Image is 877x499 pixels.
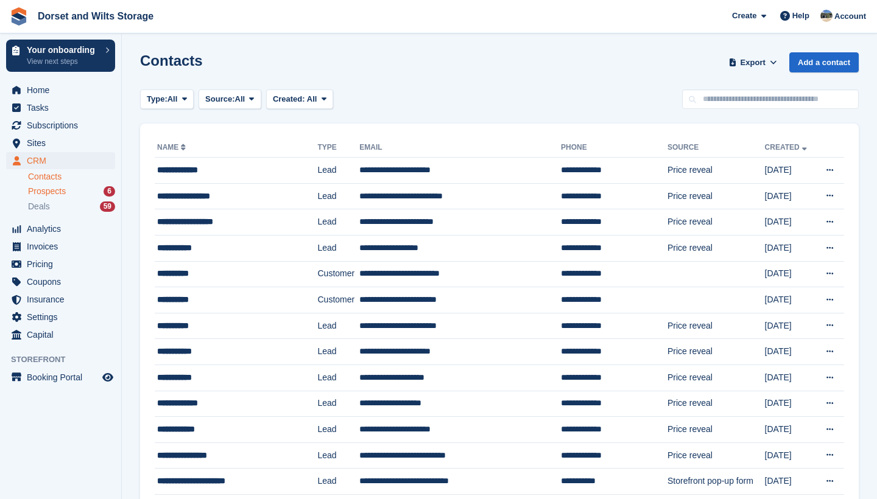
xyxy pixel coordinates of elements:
[789,52,859,72] a: Add a contact
[667,209,765,236] td: Price reveal
[27,82,100,99] span: Home
[6,291,115,308] a: menu
[765,158,815,184] td: [DATE]
[205,93,234,105] span: Source:
[199,89,261,110] button: Source: All
[667,183,765,209] td: Price reveal
[140,89,194,110] button: Type: All
[317,209,359,236] td: Lead
[27,273,100,290] span: Coupons
[834,10,866,23] span: Account
[561,138,667,158] th: Phone
[100,370,115,385] a: Preview store
[667,417,765,443] td: Price reveal
[765,183,815,209] td: [DATE]
[317,183,359,209] td: Lead
[27,152,100,169] span: CRM
[765,143,809,152] a: Created
[765,235,815,261] td: [DATE]
[317,138,359,158] th: Type
[6,220,115,237] a: menu
[27,326,100,343] span: Capital
[266,89,333,110] button: Created: All
[317,442,359,469] td: Lead
[667,391,765,417] td: Price reveal
[667,158,765,184] td: Price reveal
[27,309,100,326] span: Settings
[273,94,305,103] span: Created:
[317,261,359,287] td: Customer
[235,93,245,105] span: All
[28,200,115,213] a: Deals 59
[765,391,815,417] td: [DATE]
[359,138,561,158] th: Email
[104,186,115,197] div: 6
[765,417,815,443] td: [DATE]
[6,99,115,116] a: menu
[765,365,815,391] td: [DATE]
[765,209,815,236] td: [DATE]
[28,186,66,197] span: Prospects
[317,417,359,443] td: Lead
[11,354,121,366] span: Storefront
[765,261,815,287] td: [DATE]
[28,185,115,198] a: Prospects 6
[6,40,115,72] a: Your onboarding View next steps
[147,93,167,105] span: Type:
[6,152,115,169] a: menu
[6,82,115,99] a: menu
[27,56,99,67] p: View next steps
[317,365,359,391] td: Lead
[27,256,100,273] span: Pricing
[317,235,359,261] td: Lead
[765,339,815,365] td: [DATE]
[27,99,100,116] span: Tasks
[27,369,100,386] span: Booking Portal
[741,57,766,69] span: Export
[307,94,317,103] span: All
[6,309,115,326] a: menu
[792,10,809,22] span: Help
[667,442,765,469] td: Price reveal
[317,339,359,365] td: Lead
[28,171,115,183] a: Contacts
[10,7,28,26] img: stora-icon-8386f47178a22dfd0bd8f6a31ec36ba5ce8667c1dd55bd0f319d3a0aa187defe.svg
[765,442,815,469] td: [DATE]
[317,158,359,184] td: Lead
[27,46,99,54] p: Your onboarding
[667,313,765,339] td: Price reveal
[765,469,815,495] td: [DATE]
[6,117,115,134] a: menu
[667,469,765,495] td: Storefront pop-up form
[667,235,765,261] td: Price reveal
[317,391,359,417] td: Lead
[6,369,115,386] a: menu
[27,291,100,308] span: Insurance
[732,10,756,22] span: Create
[6,256,115,273] a: menu
[28,201,50,212] span: Deals
[6,326,115,343] a: menu
[317,287,359,313] td: Customer
[6,134,115,152] a: menu
[167,93,178,105] span: All
[6,273,115,290] a: menu
[6,238,115,255] a: menu
[33,6,158,26] a: Dorset and Wilts Storage
[667,138,765,158] th: Source
[726,52,780,72] button: Export
[667,365,765,391] td: Price reveal
[27,134,100,152] span: Sites
[157,143,188,152] a: Name
[140,52,203,69] h1: Contacts
[27,220,100,237] span: Analytics
[317,313,359,339] td: Lead
[27,238,100,255] span: Invoices
[820,10,833,22] img: Ben Chick
[765,287,815,313] td: [DATE]
[100,201,115,212] div: 59
[317,469,359,495] td: Lead
[27,117,100,134] span: Subscriptions
[667,339,765,365] td: Price reveal
[765,313,815,339] td: [DATE]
